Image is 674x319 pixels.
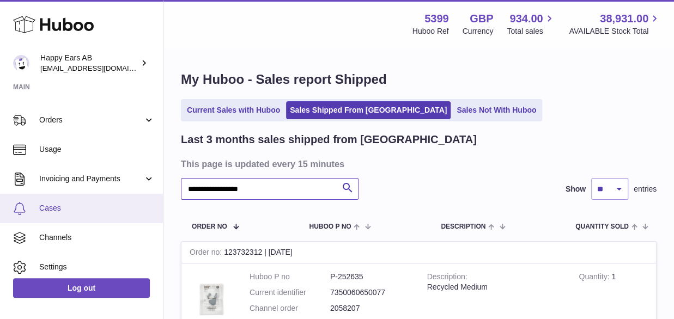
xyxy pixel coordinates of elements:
a: Sales Not With Huboo [453,101,540,119]
span: Usage [39,144,155,155]
dt: Current identifier [250,287,330,298]
h1: My Huboo - Sales report Shipped [181,71,657,88]
a: Log out [13,278,150,298]
strong: Order no [190,248,224,259]
dd: 2058207 [330,303,411,314]
h3: This page is updated every 15 minutes [181,158,654,170]
div: 123732312 | [DATE] [181,242,656,263]
span: Orders [39,115,143,125]
span: 38,931.00 [600,11,648,26]
div: Currency [463,26,494,36]
span: Invoicing and Payments [39,174,143,184]
span: Huboo P no [309,223,351,230]
strong: 5399 [424,11,449,26]
span: Description [441,223,485,230]
span: Total sales [507,26,555,36]
span: 934.00 [509,11,543,26]
div: Huboo Ref [412,26,449,36]
label: Show [566,184,586,194]
img: 3pl@happyearsearplugs.com [13,55,29,71]
span: Channels [39,232,155,243]
h2: Last 3 months sales shipped from [GEOGRAPHIC_DATA] [181,132,477,147]
a: 934.00 Total sales [507,11,555,36]
span: entries [634,184,657,194]
dt: Huboo P no [250,272,330,282]
strong: Description [427,272,467,284]
dd: 7350060650077 [330,287,411,298]
a: Current Sales with Huboo [183,101,284,119]
span: [EMAIL_ADDRESS][DOMAIN_NAME] [40,64,160,72]
span: Order No [192,223,227,230]
span: Settings [39,262,155,272]
dd: P-252635 [330,272,411,282]
span: Quantity Sold [575,223,629,230]
span: Cases [39,203,155,213]
span: AVAILABLE Stock Total [569,26,661,36]
strong: GBP [470,11,493,26]
dt: Channel order [250,303,330,314]
strong: Quantity [579,272,611,284]
a: 38,931.00 AVAILABLE Stock Total [569,11,661,36]
div: Happy Ears AB [40,53,138,73]
a: Sales Shipped From [GEOGRAPHIC_DATA] [286,101,451,119]
div: Recycled Medium [427,282,563,292]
